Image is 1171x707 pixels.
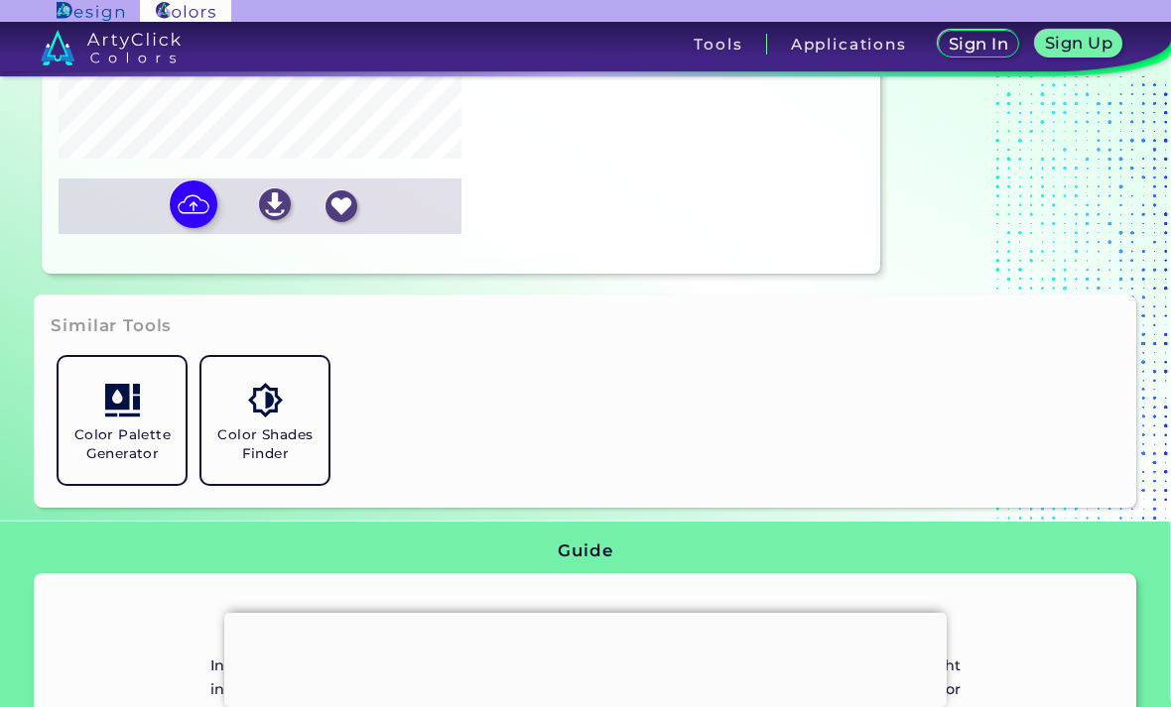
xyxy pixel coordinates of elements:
[1048,36,1109,51] h5: Sign Up
[952,37,1006,52] h5: Sign In
[224,613,947,702] iframe: Advertisement
[1039,32,1117,57] a: Sign Up
[325,190,357,222] img: icon_favourite_white.svg
[209,425,321,463] h5: Color Shades Finder
[51,314,172,338] h3: Similar Tools
[942,32,1015,57] a: Sign In
[194,349,336,492] a: Color Shades Finder
[41,30,181,65] img: logo_artyclick_colors_white.svg
[694,37,742,52] h3: Tools
[170,180,217,228] img: icon picture
[210,609,960,635] h2: ArtyClick Color Palette Generator from Image
[57,2,123,21] img: ArtyClick Design logo
[105,383,140,417] img: icon_col_pal_col.svg
[791,37,907,52] h3: Applications
[248,383,283,417] img: icon_color_shades.svg
[558,539,612,563] h3: Guide
[51,349,194,492] a: Color Palette Generator
[66,425,178,463] h5: Color Palette Generator
[259,188,291,220] img: icon_download_white.svg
